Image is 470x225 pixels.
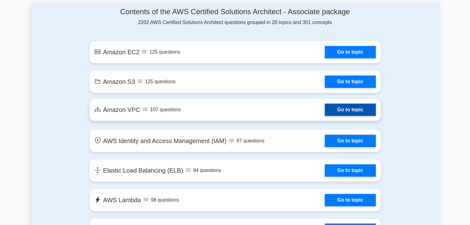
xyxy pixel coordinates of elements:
a: Go to topic [325,164,375,177]
div: 2202 AWS Certified Solutions Architect questions grouped in 28 topics and 301 concepts [90,7,381,26]
a: Go to topic [325,194,375,206]
a: Go to topic [325,135,375,147]
h4: Contents of the AWS Certified Solutions Architect - Associate package [90,7,381,16]
a: Go to topic [325,76,375,88]
a: Go to topic [325,46,375,58]
a: Go to topic [325,104,375,116]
